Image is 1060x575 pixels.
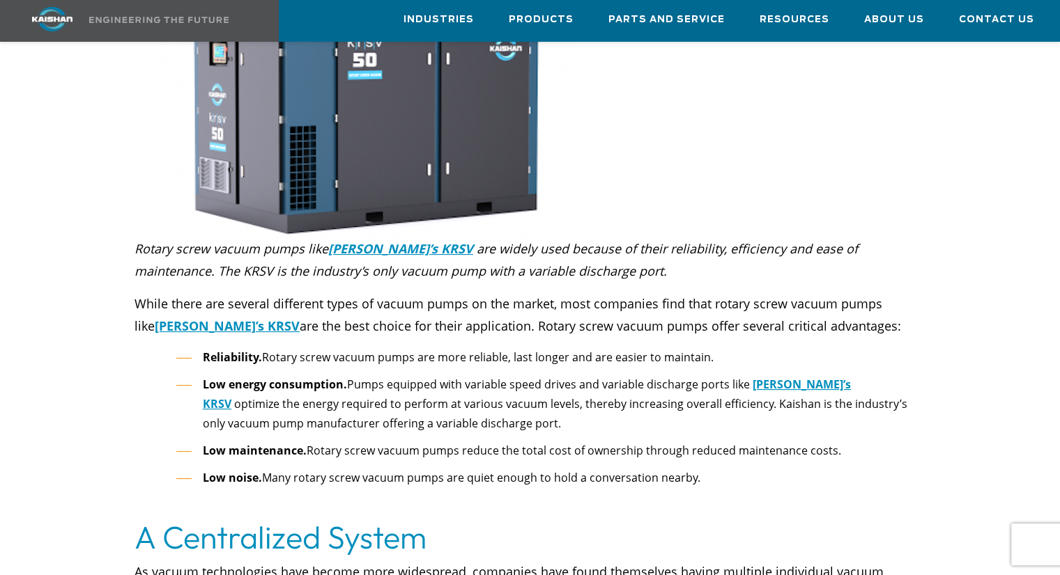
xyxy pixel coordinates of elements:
[203,470,700,485] span: Many rotary screw vacuum pumps are quiet enough to hold a conversation nearby.
[155,317,300,334] a: [PERSON_NAME]’s KRSV
[959,1,1034,38] a: Contact Us
[608,1,725,38] a: Parts and Service
[328,240,473,257] a: [PERSON_NAME]’s KRSV
[135,518,925,557] h2: A Centralized System
[404,1,474,38] a: Industries
[135,292,925,337] p: While there are several different types of vacuum pumps on the market, most companies find that r...
[404,12,474,28] span: Industries
[89,17,229,23] img: Engineering the future
[203,443,841,458] span: Rotary screw vacuum pumps reduce the total cost of ownership through reduced maintenance costs.
[760,12,829,28] span: Resources
[203,396,907,431] span: optimize the energy required to perform at various vacuum levels, thereby increasing overall effi...
[760,1,829,38] a: Resources
[203,377,750,392] span: Pumps equipped with variable speed drives and variable discharge ports like
[608,12,725,28] span: Parts and Service
[203,443,307,458] strong: Low maintenance.
[203,349,714,365] span: Rotary screw vacuum pumps are more reliable, last longer and are easier to maintain.
[203,349,262,365] b: Reliability.
[203,377,347,392] strong: Low energy consumption.
[864,1,924,38] a: About Us
[135,240,858,279] em: are widely used because of their reliability, efficiency and ease of maintenance. The KRSV is the...
[959,12,1034,28] span: Contact Us
[509,1,574,38] a: Products
[509,12,574,28] span: Products
[864,12,924,28] span: About Us
[203,470,262,485] strong: Low noise.
[135,240,477,257] em: Rotary screw vacuum pumps like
